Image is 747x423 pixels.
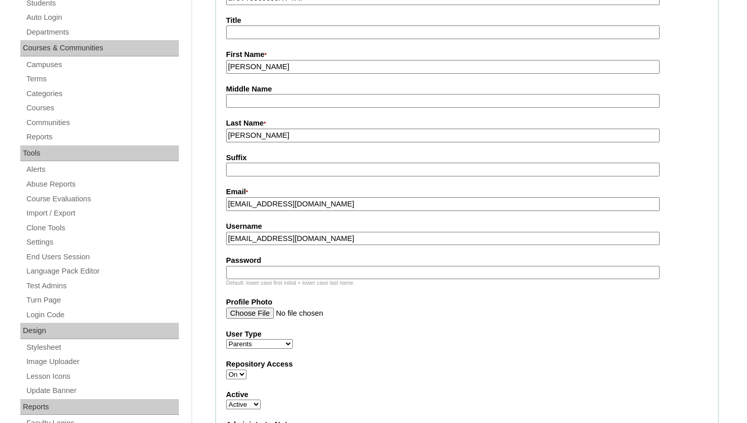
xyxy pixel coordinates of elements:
[25,280,179,292] a: Test Admins
[226,49,708,61] label: First Name
[25,384,179,397] a: Update Banner
[25,131,179,143] a: Reports
[20,323,179,339] div: Design
[25,309,179,321] a: Login Code
[226,279,708,287] div: Default: lower case first initial + lower case last name.
[25,370,179,383] a: Lesson Icons
[226,153,708,163] label: Suffix
[226,389,708,400] label: Active
[25,116,179,129] a: Communities
[20,399,179,415] div: Reports
[25,11,179,24] a: Auto Login
[226,255,708,266] label: Password
[226,359,708,370] label: Repository Access
[226,15,708,26] label: Title
[226,297,708,308] label: Profile Photo
[25,102,179,114] a: Courses
[25,58,179,71] a: Campuses
[25,222,179,234] a: Clone Tools
[25,163,179,176] a: Alerts
[25,193,179,205] a: Course Evaluations
[25,341,179,354] a: Stylesheet
[226,329,708,340] label: User Type
[25,87,179,100] a: Categories
[226,118,708,129] label: Last Name
[20,40,179,56] div: Courses & Communities
[25,178,179,191] a: Abuse Reports
[226,221,708,232] label: Username
[25,236,179,249] a: Settings
[25,294,179,307] a: Turn Page
[25,265,179,278] a: Language Pack Editor
[25,251,179,263] a: End Users Session
[25,207,179,220] a: Import / Export
[226,187,708,198] label: Email
[20,145,179,162] div: Tools
[25,73,179,85] a: Terms
[226,84,708,95] label: Middle Name
[25,355,179,368] a: Image Uploader
[25,26,179,39] a: Departments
